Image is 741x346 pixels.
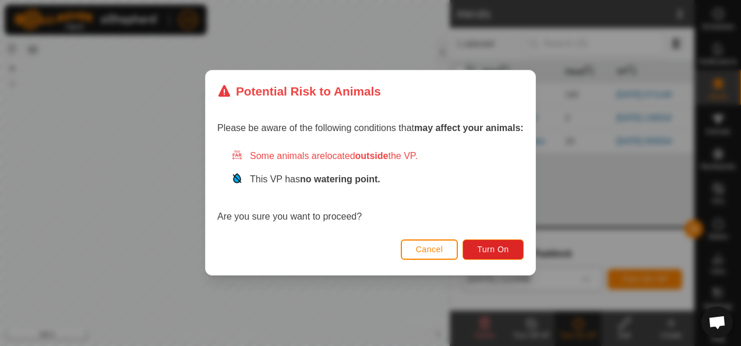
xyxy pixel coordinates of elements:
strong: may affect your animals: [414,123,524,133]
button: Cancel [401,239,458,260]
span: Please be aware of the following conditions that [217,123,524,133]
span: Cancel [416,245,443,255]
span: This VP has [250,175,380,185]
span: located the VP. [325,151,418,161]
div: Some animals are [231,150,524,164]
div: Potential Risk to Animals [217,82,381,100]
strong: outside [355,151,389,161]
span: Turn On [478,245,509,255]
strong: no watering point. [300,175,380,185]
button: Turn On [463,239,524,260]
div: Are you sure you want to proceed? [217,150,524,224]
div: Open chat [701,306,733,338]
